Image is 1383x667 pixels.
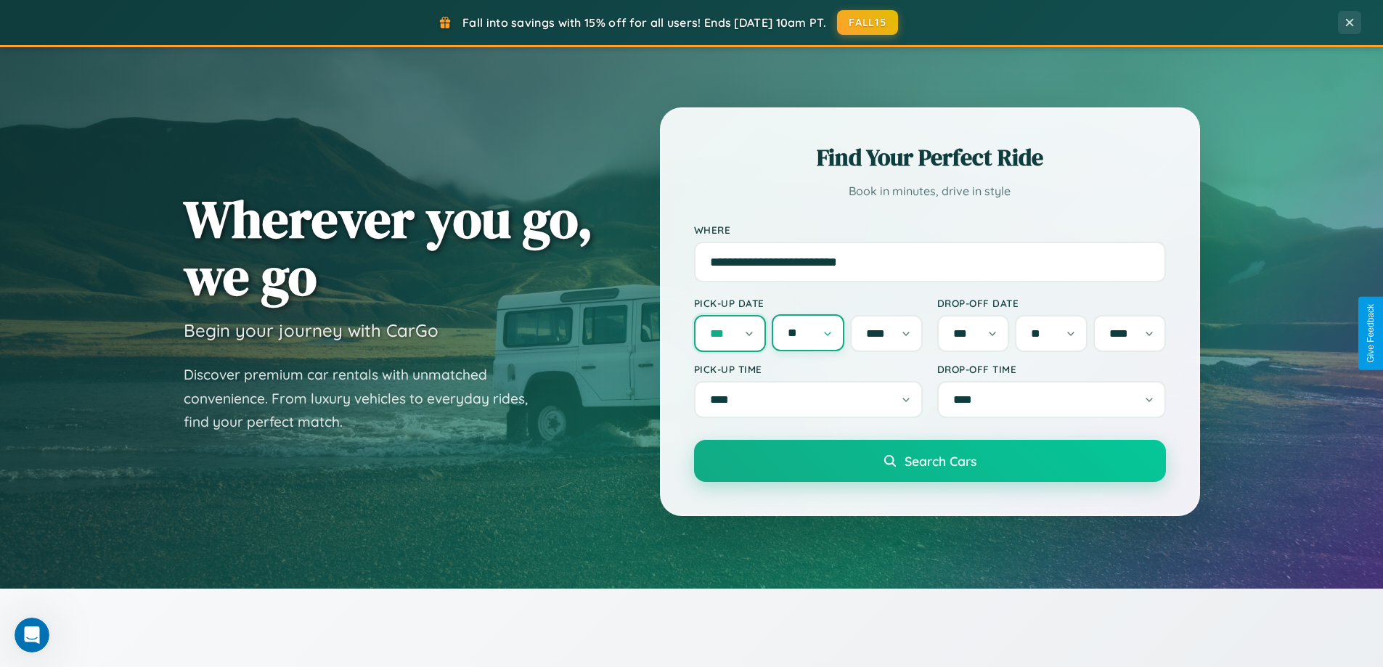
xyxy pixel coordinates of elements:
[937,297,1166,309] label: Drop-off Date
[184,319,438,341] h3: Begin your journey with CarGo
[694,142,1166,173] h2: Find Your Perfect Ride
[694,297,923,309] label: Pick-up Date
[837,10,898,35] button: FALL15
[694,363,923,375] label: Pick-up Time
[184,363,547,434] p: Discover premium car rentals with unmatched convenience. From luxury vehicles to everyday rides, ...
[694,440,1166,482] button: Search Cars
[694,181,1166,202] p: Book in minutes, drive in style
[1366,304,1376,363] div: Give Feedback
[462,15,826,30] span: Fall into savings with 15% off for all users! Ends [DATE] 10am PT.
[15,618,49,652] iframe: Intercom live chat
[184,190,593,305] h1: Wherever you go, we go
[937,363,1166,375] label: Drop-off Time
[694,224,1166,236] label: Where
[905,453,976,469] span: Search Cars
